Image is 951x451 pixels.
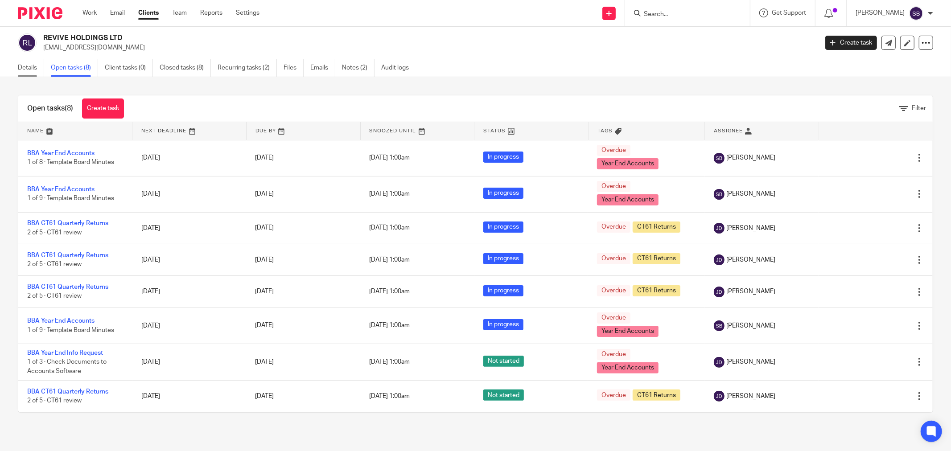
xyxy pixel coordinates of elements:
[255,393,274,399] span: [DATE]
[27,359,107,374] span: 1 of 3 · Check Documents to Accounts Software
[27,252,108,258] a: BBA CT61 Quarterly Returns
[200,8,222,17] a: Reports
[483,188,523,199] span: In progress
[633,285,680,296] span: CT61 Returns
[236,8,259,17] a: Settings
[132,307,247,344] td: [DATE]
[27,261,82,267] span: 2 of 5 · CT61 review
[597,253,630,264] span: Overdue
[369,393,410,399] span: [DATE] 1:00am
[255,225,274,231] span: [DATE]
[369,257,410,263] span: [DATE] 1:00am
[43,43,812,52] p: [EMAIL_ADDRESS][DOMAIN_NAME]
[633,253,680,264] span: CT61 Returns
[714,320,725,331] img: svg%3E
[483,389,524,401] span: Not started
[160,59,211,77] a: Closed tasks (8)
[909,6,923,20] img: svg%3E
[132,344,247,380] td: [DATE]
[172,8,187,17] a: Team
[727,189,776,198] span: [PERSON_NAME]
[255,257,274,263] span: [DATE]
[27,284,108,290] a: BBA CT61 Quarterly Returns
[597,194,659,205] span: Year End Accounts
[27,150,95,156] a: BBA Year End Accounts
[51,59,98,77] a: Open tasks (8)
[82,98,124,119] a: Create task
[856,8,905,17] p: [PERSON_NAME]
[912,105,926,111] span: Filter
[132,244,247,275] td: [DATE]
[255,155,274,161] span: [DATE]
[714,153,725,164] img: svg%3E
[597,285,630,296] span: Overdue
[27,327,114,333] span: 1 of 9 · Template Board Minutes
[825,36,877,50] a: Create task
[727,255,776,264] span: [PERSON_NAME]
[255,191,274,197] span: [DATE]
[138,8,159,17] a: Clients
[18,7,62,19] img: Pixie
[381,59,416,77] a: Audit logs
[597,362,659,373] span: Year End Accounts
[132,176,247,212] td: [DATE]
[105,59,153,77] a: Client tasks (0)
[643,11,723,19] input: Search
[43,33,658,43] h2: REVIVE HOLDINGS LTD
[727,357,776,366] span: [PERSON_NAME]
[255,359,274,365] span: [DATE]
[370,128,416,133] span: Snoozed Until
[27,389,108,395] a: BBA CT61 Quarterly Returns
[714,357,725,368] img: svg%3E
[27,220,108,226] a: BBA CT61 Quarterly Returns
[255,323,274,329] span: [DATE]
[727,153,776,162] span: [PERSON_NAME]
[369,289,410,295] span: [DATE] 1:00am
[597,158,659,169] span: Year End Accounts
[369,191,410,197] span: [DATE] 1:00am
[633,221,680,233] span: CT61 Returns
[597,389,630,401] span: Overdue
[633,389,680,401] span: CT61 Returns
[369,155,410,161] span: [DATE] 1:00am
[597,312,630,324] span: Overdue
[27,196,114,202] span: 1 of 9 · Template Board Minutes
[218,59,277,77] a: Recurring tasks (2)
[483,221,523,233] span: In progress
[255,288,274,295] span: [DATE]
[310,59,335,77] a: Emails
[483,253,523,264] span: In progress
[27,186,95,193] a: BBA Year End Accounts
[727,287,776,296] span: [PERSON_NAME]
[597,349,630,360] span: Overdue
[483,319,523,330] span: In progress
[597,221,630,233] span: Overdue
[27,318,95,324] a: BBA Year End Accounts
[132,212,247,244] td: [DATE]
[714,391,725,402] img: svg%3E
[483,152,523,163] span: In progress
[27,160,114,166] span: 1 of 8 · Template Board Minutes
[27,293,82,299] span: 2 of 5 · CT61 review
[18,33,37,52] img: svg%3E
[714,223,725,234] img: svg%3E
[597,145,630,156] span: Overdue
[727,321,776,330] span: [PERSON_NAME]
[369,323,410,329] span: [DATE] 1:00am
[27,398,82,404] span: 2 of 5 · CT61 review
[82,8,97,17] a: Work
[284,59,304,77] a: Files
[483,285,523,296] span: In progress
[597,326,659,337] span: Year End Accounts
[369,359,410,365] span: [DATE] 1:00am
[27,350,103,356] a: BBA Year End Info Request
[27,104,73,113] h1: Open tasks
[18,59,44,77] a: Details
[27,230,82,236] span: 2 of 5 · CT61 review
[132,140,247,176] td: [DATE]
[727,224,776,233] span: [PERSON_NAME]
[597,181,630,192] span: Overdue
[483,128,506,133] span: Status
[714,254,725,265] img: svg%3E
[727,392,776,401] span: [PERSON_NAME]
